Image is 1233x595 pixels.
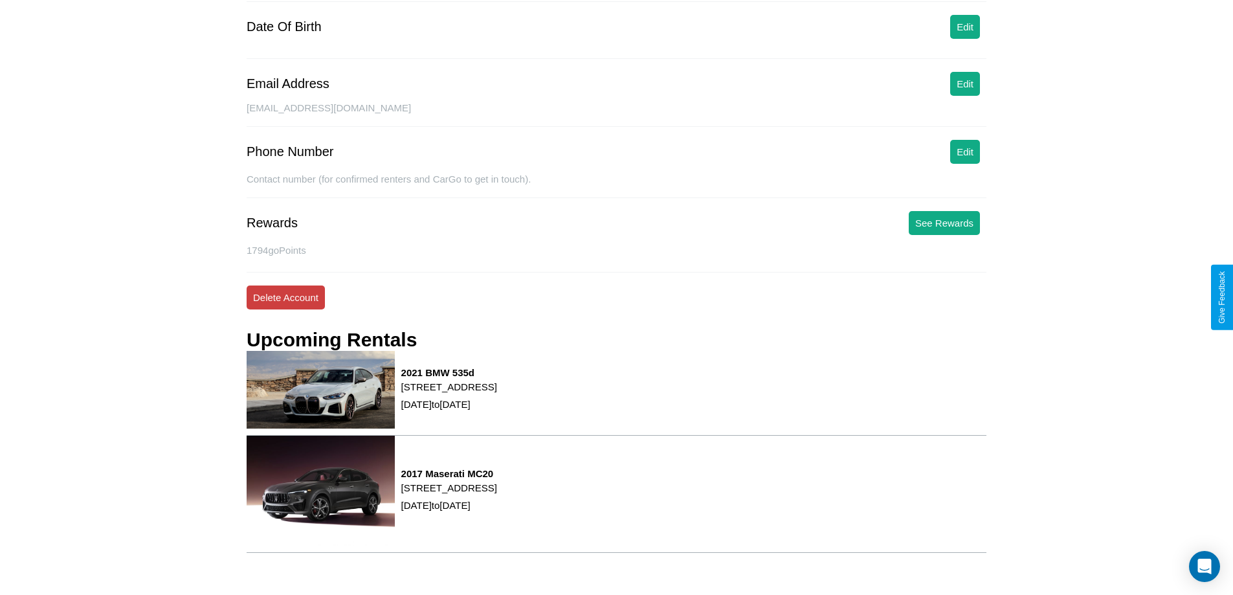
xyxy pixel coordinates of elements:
[247,436,395,546] img: rental
[401,378,497,396] p: [STREET_ADDRESS]
[247,144,334,159] div: Phone Number
[247,351,395,429] img: rental
[247,102,986,127] div: [EMAIL_ADDRESS][DOMAIN_NAME]
[247,76,329,91] div: Email Address
[247,286,325,309] button: Delete Account
[909,211,980,235] button: See Rewards
[247,216,298,230] div: Rewards
[401,479,497,497] p: [STREET_ADDRESS]
[950,15,980,39] button: Edit
[401,367,497,378] h3: 2021 BMW 535d
[401,396,497,413] p: [DATE] to [DATE]
[247,241,986,259] p: 1794 goPoints
[950,140,980,164] button: Edit
[247,174,986,198] div: Contact number (for confirmed renters and CarGo to get in touch).
[247,19,322,34] div: Date Of Birth
[950,72,980,96] button: Edit
[247,329,417,351] h3: Upcoming Rentals
[401,497,497,514] p: [DATE] to [DATE]
[401,468,497,479] h3: 2017 Maserati MC20
[1189,551,1220,582] div: Open Intercom Messenger
[1217,271,1227,324] div: Give Feedback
